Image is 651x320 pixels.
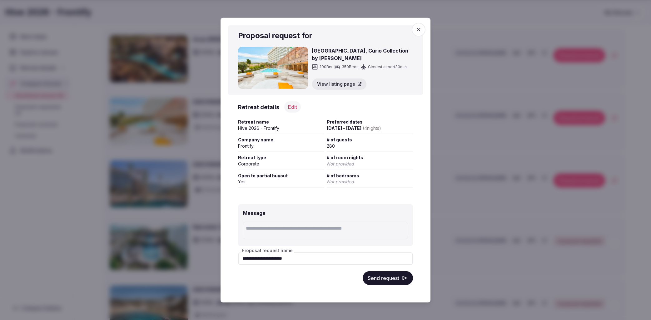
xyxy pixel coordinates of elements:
div: Yes [238,179,324,185]
h3: [GEOGRAPHIC_DATA], Curio Collection by [PERSON_NAME] [312,47,413,62]
span: 350 Beds [342,64,359,70]
span: Not provided [327,179,354,184]
div: 280 [327,143,413,149]
button: Edit [284,101,301,113]
label: Proposal request name [241,247,294,254]
span: Retreat name [238,119,324,125]
div: Frontify [238,143,324,149]
button: View listing page [312,78,367,90]
span: Open to partial buyout [238,172,324,179]
span: # of room nights [327,155,413,161]
label: Message [243,210,266,216]
h3: Retreat details [238,103,279,111]
h2: Proposal request for [238,30,413,41]
span: Retreat type [238,155,324,161]
span: Preferred dates [327,119,413,125]
span: Not provided [327,161,354,166]
span: ( 4 night s ) [363,125,381,131]
div: Hive 2026 - Frontify [238,125,324,131]
span: [DATE] - [DATE] [327,125,381,131]
a: View listing page [312,78,413,90]
img: Higueron Hotel Malaga, Curio Collection by Hilton [238,47,308,89]
span: Company name [238,137,324,143]
span: 290 Brs [319,64,332,70]
button: Send request [363,271,413,285]
div: Corporate [238,161,324,167]
span: # of bedrooms [327,172,413,179]
span: # of guests [327,137,413,143]
span: Closest airport 30 min [368,64,407,70]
